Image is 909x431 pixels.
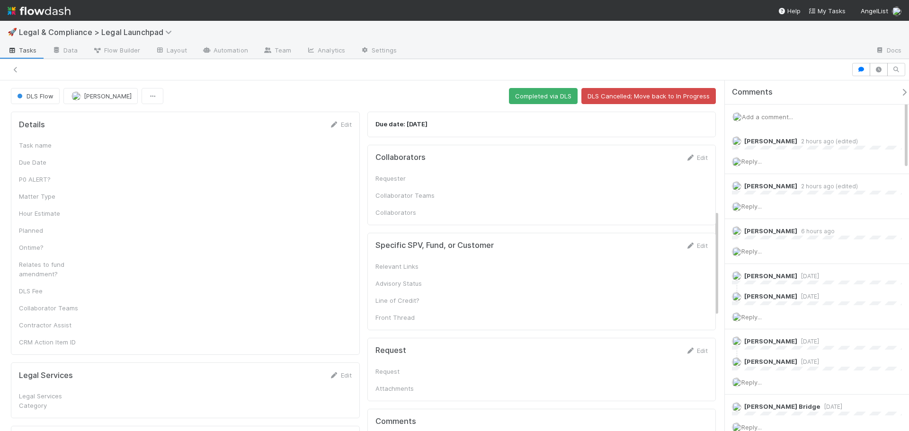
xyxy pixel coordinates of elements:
a: Data [45,44,85,59]
div: Contractor Assist [19,320,90,330]
img: avatar_ba76ddef-3fd0-4be4-9bc3-126ad567fcd5.png [732,247,741,256]
span: Flow Builder [93,45,140,55]
div: Collaborator Teams [375,191,446,200]
span: Tasks [8,45,37,55]
span: AngelList [861,7,888,15]
span: [PERSON_NAME] [744,227,797,235]
a: Docs [868,44,909,59]
span: [PERSON_NAME] Bridge [744,403,820,410]
span: [DATE] [797,293,819,300]
div: Ontime? [19,243,90,252]
span: [DATE] [797,273,819,280]
span: Comments [732,88,773,97]
div: Line of Credit? [375,296,446,305]
button: [PERSON_NAME] [63,88,138,104]
div: Planned [19,226,90,235]
span: [DATE] [797,358,819,365]
div: Due Date [19,158,90,167]
div: P0 ALERT? [19,175,90,184]
a: Edit [686,242,708,249]
a: Flow Builder [85,44,148,59]
img: avatar_0a9e60f7-03da-485c-bb15-a40c44fcec20.png [732,292,741,301]
div: Collaborators [375,208,446,217]
div: Requester [375,174,446,183]
span: Legal & Compliance > Legal Launchpad [19,27,177,37]
button: DLS Cancelled; Move back to In Progress [581,88,716,104]
span: 2 hours ago (edited) [797,183,858,190]
h5: Legal Services [19,371,73,380]
img: avatar_ba76ddef-3fd0-4be4-9bc3-126ad567fcd5.png [732,112,742,122]
span: [PERSON_NAME] [744,358,797,365]
img: avatar_ba76ddef-3fd0-4be4-9bc3-126ad567fcd5.png [732,157,741,167]
a: Layout [148,44,195,59]
span: [PERSON_NAME] [744,337,797,345]
img: avatar_ba76ddef-3fd0-4be4-9bc3-126ad567fcd5.png [732,202,741,211]
h5: Request [375,346,406,355]
h5: Details [19,120,45,130]
div: Matter Type [19,192,90,201]
a: Settings [353,44,404,59]
strong: Due date: [DATE] [375,120,428,128]
div: Front Thread [375,313,446,322]
a: Edit [330,121,352,128]
span: DLS Flow [15,92,53,100]
div: Legal Services Category [19,391,90,410]
span: [PERSON_NAME] [744,292,797,300]
div: Relevant Links [375,262,446,271]
span: [PERSON_NAME] [744,272,797,280]
span: Reply... [741,423,762,431]
span: 6 hours ago [797,228,835,235]
img: avatar_b5be9b1b-4537-4870-b8e7-50cc2287641b.png [71,91,81,101]
img: avatar_b5be9b1b-4537-4870-b8e7-50cc2287641b.png [732,271,741,281]
img: avatar_0a9e60f7-03da-485c-bb15-a40c44fcec20.png [732,181,741,191]
a: Edit [686,154,708,161]
span: [PERSON_NAME] [744,137,797,145]
span: Reply... [741,378,762,386]
span: [PERSON_NAME] [744,182,797,190]
span: [DATE] [820,403,842,410]
span: My Tasks [808,7,846,15]
span: Reply... [741,313,762,321]
span: [DATE] [797,338,819,345]
span: [PERSON_NAME] [84,92,132,100]
div: Task name [19,141,90,150]
img: avatar_b5be9b1b-4537-4870-b8e7-50cc2287641b.png [732,336,741,346]
a: Analytics [299,44,353,59]
div: CRM Action Item ID [19,337,90,347]
span: Reply... [741,158,762,165]
a: My Tasks [808,6,846,16]
button: Completed via DLS [509,88,578,104]
img: avatar_ba76ddef-3fd0-4be4-9bc3-126ad567fcd5.png [732,312,741,322]
button: DLS Flow [11,88,60,104]
h5: Collaborators [375,153,426,162]
span: 🚀 [8,28,17,36]
img: avatar_b5be9b1b-4537-4870-b8e7-50cc2287641b.png [732,136,741,146]
div: Attachments [375,384,446,393]
img: avatar_0a9e60f7-03da-485c-bb15-a40c44fcec20.png [732,357,741,367]
a: Team [256,44,299,59]
div: DLS Fee [19,286,90,296]
span: Add a comment... [742,113,793,121]
div: Request [375,367,446,376]
a: Edit [686,347,708,354]
img: avatar_0a9e60f7-03da-485c-bb15-a40c44fcec20.png [732,226,741,236]
img: avatar_4038989c-07b2-403a-8eae-aaaab2974011.png [732,402,741,412]
img: avatar_ba76ddef-3fd0-4be4-9bc3-126ad567fcd5.png [892,7,901,16]
div: Collaborator Teams [19,303,90,313]
span: 2 hours ago (edited) [797,138,858,145]
div: Hour Estimate [19,209,90,218]
h5: Comments [375,417,708,426]
div: Help [778,6,801,16]
span: Reply... [741,202,762,210]
a: Automation [195,44,256,59]
span: Reply... [741,247,762,255]
div: Relates to fund amendment? [19,260,90,279]
img: avatar_ba76ddef-3fd0-4be4-9bc3-126ad567fcd5.png [732,378,741,387]
a: Edit [330,371,352,379]
h5: Specific SPV, Fund, or Customer [375,241,494,250]
div: Advisory Status [375,279,446,288]
img: logo-inverted-e16ddd16eac7371096b0.svg [8,3,71,19]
